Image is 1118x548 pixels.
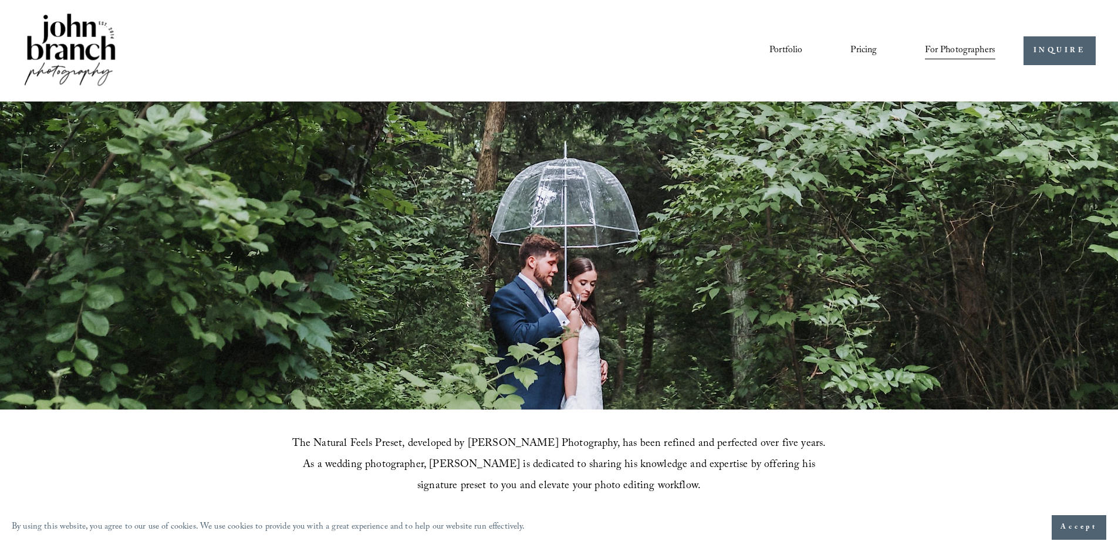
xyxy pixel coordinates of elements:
[925,40,995,60] a: folder dropdown
[850,40,877,60] a: Pricing
[1024,36,1096,65] a: INQUIRE
[12,519,525,536] p: By using this website, you agree to our use of cookies. We use cookies to provide you with a grea...
[292,435,829,496] span: The Natural Feels Preset, developed by [PERSON_NAME] Photography, has been refined and perfected ...
[769,40,802,60] a: Portfolio
[1052,515,1106,540] button: Accept
[22,11,117,90] img: John Branch IV Photography
[925,42,995,60] span: For Photographers
[293,506,808,545] span: This true, tested and proven Lightroom preset has helped [PERSON_NAME] IV serve over 200+ couples...
[1060,522,1097,533] span: Accept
